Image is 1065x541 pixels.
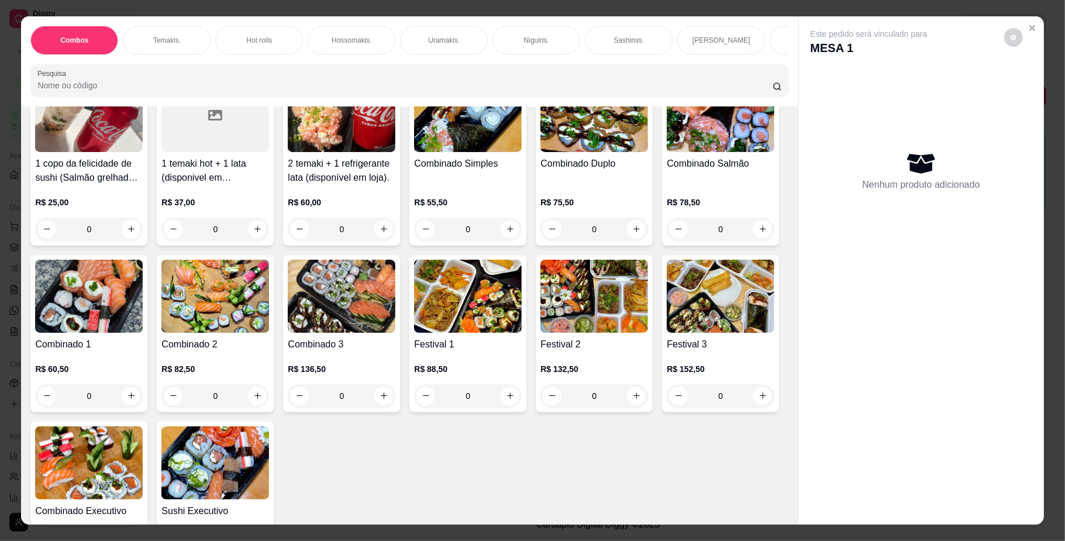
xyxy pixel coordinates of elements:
[35,363,143,375] p: R$ 60,50
[35,504,143,518] h4: Combinado Executivo
[288,79,395,152] img: product-image
[288,157,395,185] h4: 2 temaki + 1 refrigerante lata (disponível em loja).
[153,36,181,45] p: Temakis.
[288,363,395,375] p: R$ 136,50
[414,157,522,171] h4: Combinado Simples
[161,197,269,208] p: R$ 37,00
[1023,19,1042,37] button: Close
[414,337,522,352] h4: Festival 1
[290,387,309,405] button: decrease-product-quantity
[37,80,772,91] input: Pesquisa
[35,79,143,152] img: product-image
[540,260,648,333] img: product-image
[540,197,648,208] p: R$ 75,50
[811,40,928,56] p: MESA 1
[667,79,774,152] img: product-image
[164,220,182,239] button: decrease-product-quantity
[414,197,522,208] p: R$ 55,50
[863,178,980,192] p: Nenhum produto adicionado
[35,260,143,333] img: product-image
[161,260,269,333] img: product-image
[524,36,549,45] p: Niguiris.
[414,79,522,152] img: product-image
[811,28,928,40] p: Este pedido será vinculado para
[540,363,648,375] p: R$ 132,50
[60,36,88,45] p: Combos
[667,157,774,171] h4: Combinado Salmão
[667,337,774,352] h4: Festival 3
[35,157,143,185] h4: 1 copo da felicidade de sushi (Salmão grelhado) 200ml + 1 lata (disponivel em [GEOGRAPHIC_DATA])
[428,36,460,45] p: Uramakis.
[161,363,269,375] p: R$ 82,50
[37,387,56,405] button: decrease-product-quantity
[35,197,143,208] p: R$ 25,00
[122,387,140,405] button: increase-product-quantity
[374,387,393,405] button: increase-product-quantity
[692,36,750,45] p: [PERSON_NAME]
[414,260,522,333] img: product-image
[248,387,267,405] button: increase-product-quantity
[37,68,70,78] label: Pesquisa
[35,426,143,499] img: product-image
[161,157,269,185] h4: 1 temaki hot + 1 lata (disponivel em [GEOGRAPHIC_DATA])
[161,504,269,518] h4: Sushi Executivo
[414,363,522,375] p: R$ 88,50
[164,387,182,405] button: decrease-product-quantity
[1004,28,1023,47] button: decrease-product-quantity
[540,157,648,171] h4: Combinado Duplo
[332,36,372,45] p: Hossomakis.
[35,337,143,352] h4: Combinado 1
[540,79,648,152] img: product-image
[288,260,395,333] img: product-image
[288,337,395,352] h4: Combinado 3
[667,260,774,333] img: product-image
[246,36,272,45] p: Hot rolls
[161,337,269,352] h4: Combinado 2
[540,337,648,352] h4: Festival 2
[667,363,774,375] p: R$ 152,50
[248,220,267,239] button: increase-product-quantity
[161,426,269,499] img: product-image
[122,220,140,239] button: increase-product-quantity
[614,36,644,45] p: Sashimis.
[288,197,395,208] p: R$ 60,00
[37,220,56,239] button: decrease-product-quantity
[667,197,774,208] p: R$ 78,50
